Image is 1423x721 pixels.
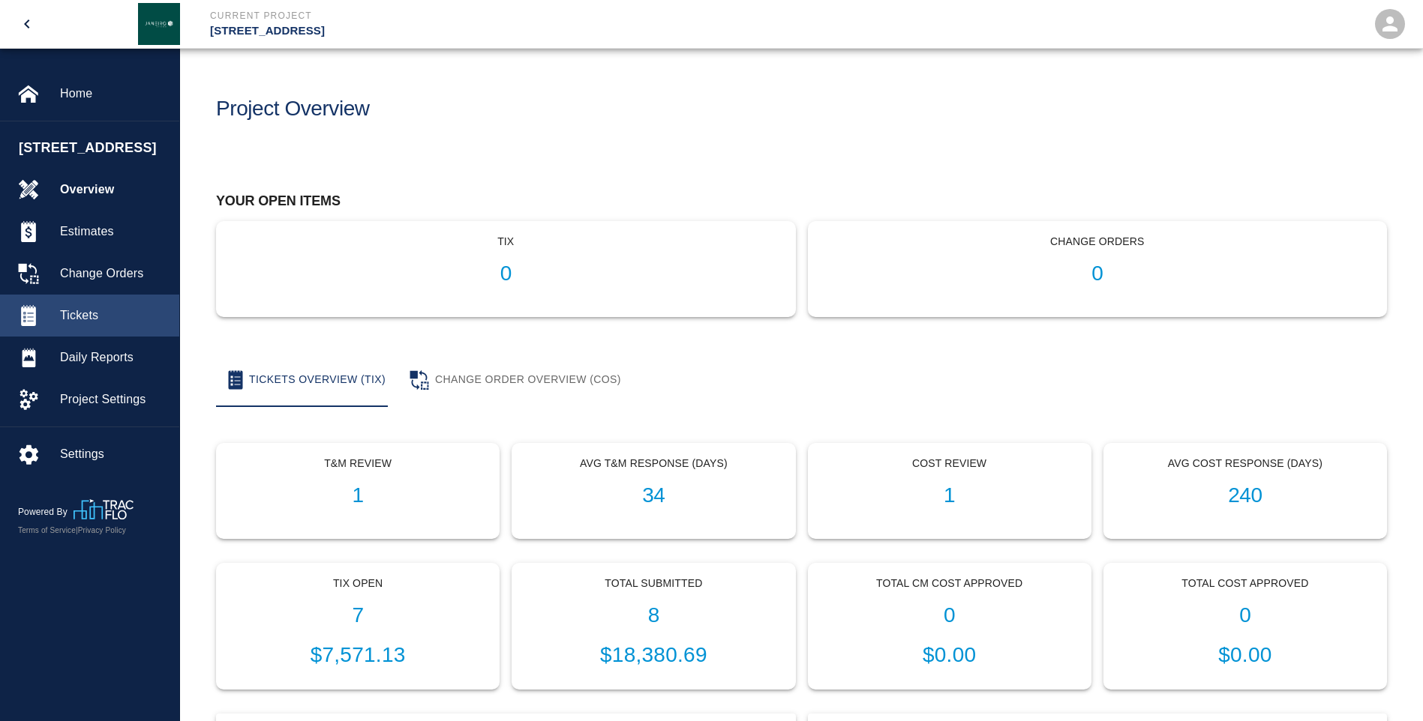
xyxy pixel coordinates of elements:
p: Change Orders [821,234,1375,250]
p: Total Cost Approved [1116,576,1374,591]
p: Cost Review [821,456,1079,471]
h1: 0 [821,262,1375,286]
p: $18,380.69 [524,639,782,671]
a: Terms of Service [18,526,76,534]
span: [STREET_ADDRESS] [19,138,172,158]
h1: 1 [229,483,487,508]
p: Avg Cost Response (Days) [1116,456,1374,471]
a: Privacy Policy [78,526,126,534]
h1: Project Overview [216,97,370,121]
h1: 7 [229,603,487,628]
img: Janeiro Inc [138,3,180,45]
span: Daily Reports [60,349,167,366]
p: Powered By [18,505,74,519]
span: Home [60,85,167,103]
h1: 240 [1116,483,1374,508]
h1: 0 [1116,603,1374,628]
span: Change Orders [60,265,167,283]
p: [STREET_ADDRESS] [210,22,793,40]
p: Current Project [210,9,793,22]
p: Total Submitted [524,576,782,591]
p: $0.00 [1116,639,1374,671]
p: $0.00 [821,639,1079,671]
span: Tickets [60,307,167,325]
span: Estimates [60,223,167,241]
p: Tix Open [229,576,487,591]
h1: 34 [524,483,782,508]
p: $7,571.13 [229,639,487,671]
img: TracFlo [74,499,134,519]
button: Change Order Overview (COS) [398,353,633,407]
h1: 1 [821,483,1079,508]
h1: 8 [524,603,782,628]
h1: 0 [229,262,783,286]
span: Settings [60,445,167,463]
p: tix [229,234,783,250]
button: Tickets Overview (TIX) [216,353,398,407]
iframe: Chat Widget [1348,649,1423,721]
h2: Your open items [216,193,1387,210]
span: | [76,526,78,534]
p: T&M Review [229,456,487,471]
span: Overview [60,181,167,199]
p: Avg T&M Response (Days) [524,456,782,471]
span: Project Settings [60,390,167,408]
h1: 0 [821,603,1079,628]
p: Total CM Cost Approved [821,576,1079,591]
button: open drawer [9,6,45,42]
